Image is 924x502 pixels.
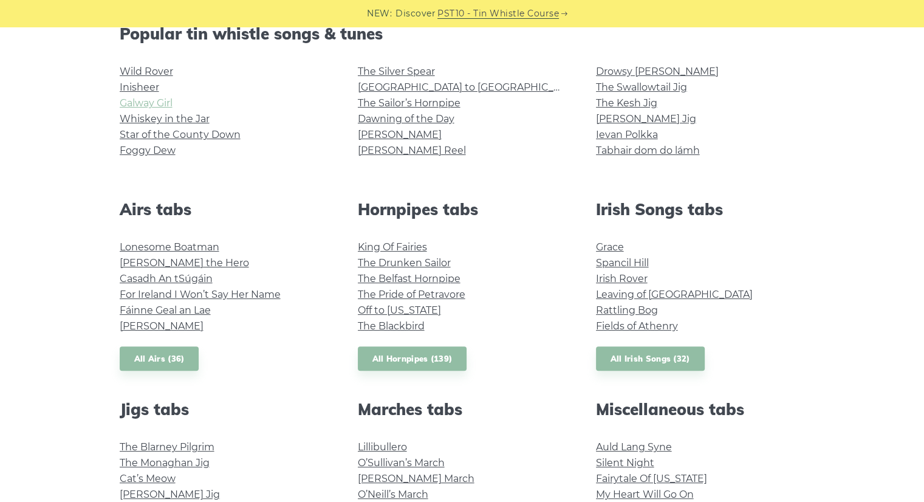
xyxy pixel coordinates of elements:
[358,81,582,93] a: [GEOGRAPHIC_DATA] to [GEOGRAPHIC_DATA]
[120,24,805,43] h2: Popular tin whistle songs & tunes
[120,457,210,469] a: The Monaghan Jig
[120,400,329,419] h2: Jigs tabs
[120,113,210,125] a: Whiskey in the Jar
[120,473,176,484] a: Cat’s Meow
[358,441,407,453] a: Lillibullero
[120,97,173,109] a: Galway Girl
[596,346,705,371] a: All Irish Songs (32)
[596,241,624,253] a: Grace
[358,489,428,500] a: O’Neill’s March
[358,320,425,332] a: The Blackbird
[358,289,465,300] a: The Pride of Petravore
[120,304,211,316] a: Fáinne Geal an Lae
[596,97,657,109] a: The Kesh Jig
[437,7,559,21] a: PST10 - Tin Whistle Course
[358,304,441,316] a: Off to [US_STATE]
[596,304,658,316] a: Rattling Bog
[358,473,474,484] a: [PERSON_NAME] March
[120,145,176,156] a: Foggy Dew
[596,320,678,332] a: Fields of Athenry
[596,145,700,156] a: Tabhair dom do lámh
[358,241,427,253] a: King Of Fairies
[358,66,435,77] a: The Silver Spear
[596,66,719,77] a: Drowsy [PERSON_NAME]
[596,400,805,419] h2: Miscellaneous tabs
[120,66,173,77] a: Wild Rover
[596,257,649,269] a: Spancil Hill
[358,97,460,109] a: The Sailor’s Hornpipe
[596,441,672,453] a: Auld Lang Syne
[120,441,214,453] a: The Blarney Pilgrim
[120,241,219,253] a: Lonesome Boatman
[358,273,460,284] a: The Belfast Hornpipe
[120,257,249,269] a: [PERSON_NAME] the Hero
[358,200,567,219] h2: Hornpipes tabs
[120,489,220,500] a: [PERSON_NAME] Jig
[120,289,281,300] a: For Ireland I Won’t Say Her Name
[120,273,213,284] a: Casadh An tSúgáin
[367,7,392,21] span: NEW:
[596,113,696,125] a: [PERSON_NAME] Jig
[358,129,442,140] a: [PERSON_NAME]
[596,273,648,284] a: Irish Rover
[358,113,454,125] a: Dawning of the Day
[120,320,204,332] a: [PERSON_NAME]
[596,489,694,500] a: My Heart Will Go On
[120,346,199,371] a: All Airs (36)
[596,473,707,484] a: Fairytale Of [US_STATE]
[358,257,451,269] a: The Drunken Sailor
[596,129,658,140] a: Ievan Polkka
[358,457,445,469] a: O’Sullivan’s March
[395,7,436,21] span: Discover
[120,129,241,140] a: Star of the County Down
[358,346,467,371] a: All Hornpipes (139)
[596,289,753,300] a: Leaving of [GEOGRAPHIC_DATA]
[358,145,466,156] a: [PERSON_NAME] Reel
[596,457,654,469] a: Silent Night
[120,200,329,219] h2: Airs tabs
[358,400,567,419] h2: Marches tabs
[120,81,159,93] a: Inisheer
[596,200,805,219] h2: Irish Songs tabs
[596,81,687,93] a: The Swallowtail Jig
